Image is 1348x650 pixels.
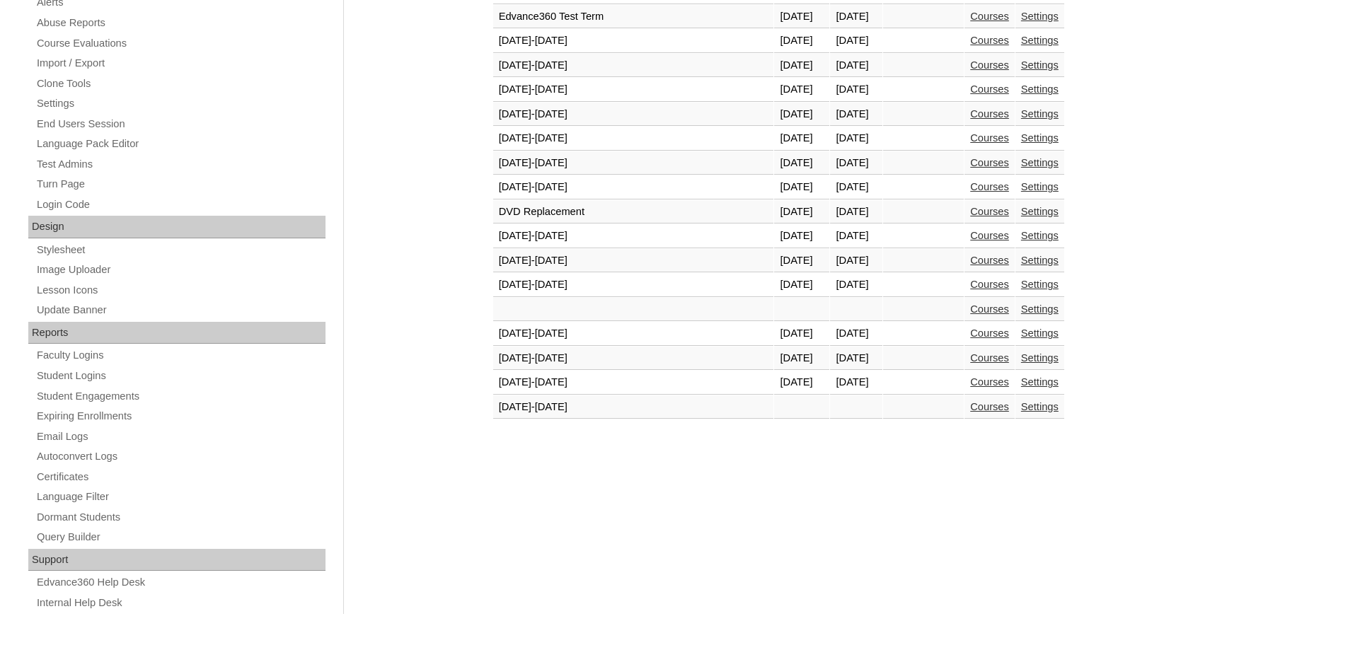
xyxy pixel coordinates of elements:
[830,54,882,78] td: [DATE]
[35,95,326,112] a: Settings
[28,549,326,571] div: Support
[970,132,1009,144] a: Courses
[774,224,829,248] td: [DATE]
[35,388,326,405] a: Student Engagements
[1021,303,1059,315] a: Settings
[35,347,326,364] a: Faculty Logins
[830,200,882,224] td: [DATE]
[970,352,1009,364] a: Courses
[493,395,774,419] td: [DATE]-[DATE]
[970,303,1009,315] a: Courses
[830,127,882,151] td: [DATE]
[35,407,326,425] a: Expiring Enrollments
[35,468,326,486] a: Certificates
[1021,83,1059,95] a: Settings
[1021,108,1059,120] a: Settings
[1021,35,1059,46] a: Settings
[774,371,829,395] td: [DATE]
[774,347,829,371] td: [DATE]
[830,78,882,102] td: [DATE]
[774,127,829,151] td: [DATE]
[493,5,774,29] td: Edvance360 Test Term
[35,488,326,506] a: Language Filter
[35,54,326,72] a: Import / Export
[774,103,829,127] td: [DATE]
[970,230,1009,241] a: Courses
[35,135,326,153] a: Language Pack Editor
[774,175,829,199] td: [DATE]
[1021,255,1059,266] a: Settings
[830,224,882,248] td: [DATE]
[1021,352,1059,364] a: Settings
[830,103,882,127] td: [DATE]
[830,249,882,273] td: [DATE]
[493,78,774,102] td: [DATE]-[DATE]
[493,151,774,175] td: [DATE]-[DATE]
[35,175,326,193] a: Turn Page
[493,322,774,346] td: [DATE]-[DATE]
[1021,401,1059,412] a: Settings
[493,54,774,78] td: [DATE]-[DATE]
[970,181,1009,192] a: Courses
[35,574,326,591] a: Edvance360 Help Desk
[830,371,882,395] td: [DATE]
[830,273,882,297] td: [DATE]
[1021,181,1059,192] a: Settings
[28,216,326,238] div: Design
[970,279,1009,290] a: Courses
[493,175,774,199] td: [DATE]-[DATE]
[774,78,829,102] td: [DATE]
[830,151,882,175] td: [DATE]
[493,127,774,151] td: [DATE]-[DATE]
[774,54,829,78] td: [DATE]
[970,255,1009,266] a: Courses
[970,157,1009,168] a: Courses
[493,103,774,127] td: [DATE]-[DATE]
[970,35,1009,46] a: Courses
[1021,157,1059,168] a: Settings
[970,59,1009,71] a: Courses
[35,35,326,52] a: Course Evaluations
[35,509,326,526] a: Dormant Students
[830,5,882,29] td: [DATE]
[774,151,829,175] td: [DATE]
[28,322,326,344] div: Reports
[35,14,326,32] a: Abuse Reports
[35,156,326,173] a: Test Admins
[493,224,774,248] td: [DATE]-[DATE]
[970,11,1009,22] a: Courses
[830,29,882,53] td: [DATE]
[493,200,774,224] td: DVD Replacement
[774,273,829,297] td: [DATE]
[493,249,774,273] td: [DATE]-[DATE]
[35,75,326,93] a: Clone Tools
[830,322,882,346] td: [DATE]
[35,594,326,612] a: Internal Help Desk
[1021,11,1059,22] a: Settings
[774,29,829,53] td: [DATE]
[1021,230,1059,241] a: Settings
[493,29,774,53] td: [DATE]-[DATE]
[830,175,882,199] td: [DATE]
[774,322,829,346] td: [DATE]
[774,249,829,273] td: [DATE]
[35,196,326,214] a: Login Code
[830,347,882,371] td: [DATE]
[970,206,1009,217] a: Courses
[35,301,326,319] a: Update Banner
[970,327,1009,339] a: Courses
[35,528,326,546] a: Query Builder
[493,347,774,371] td: [DATE]-[DATE]
[970,108,1009,120] a: Courses
[1021,59,1059,71] a: Settings
[35,282,326,299] a: Lesson Icons
[970,376,1009,388] a: Courses
[1021,327,1059,339] a: Settings
[493,273,774,297] td: [DATE]-[DATE]
[35,241,326,259] a: Stylesheet
[35,261,326,279] a: Image Uploader
[774,5,829,29] td: [DATE]
[35,367,326,385] a: Student Logins
[970,83,1009,95] a: Courses
[1021,376,1059,388] a: Settings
